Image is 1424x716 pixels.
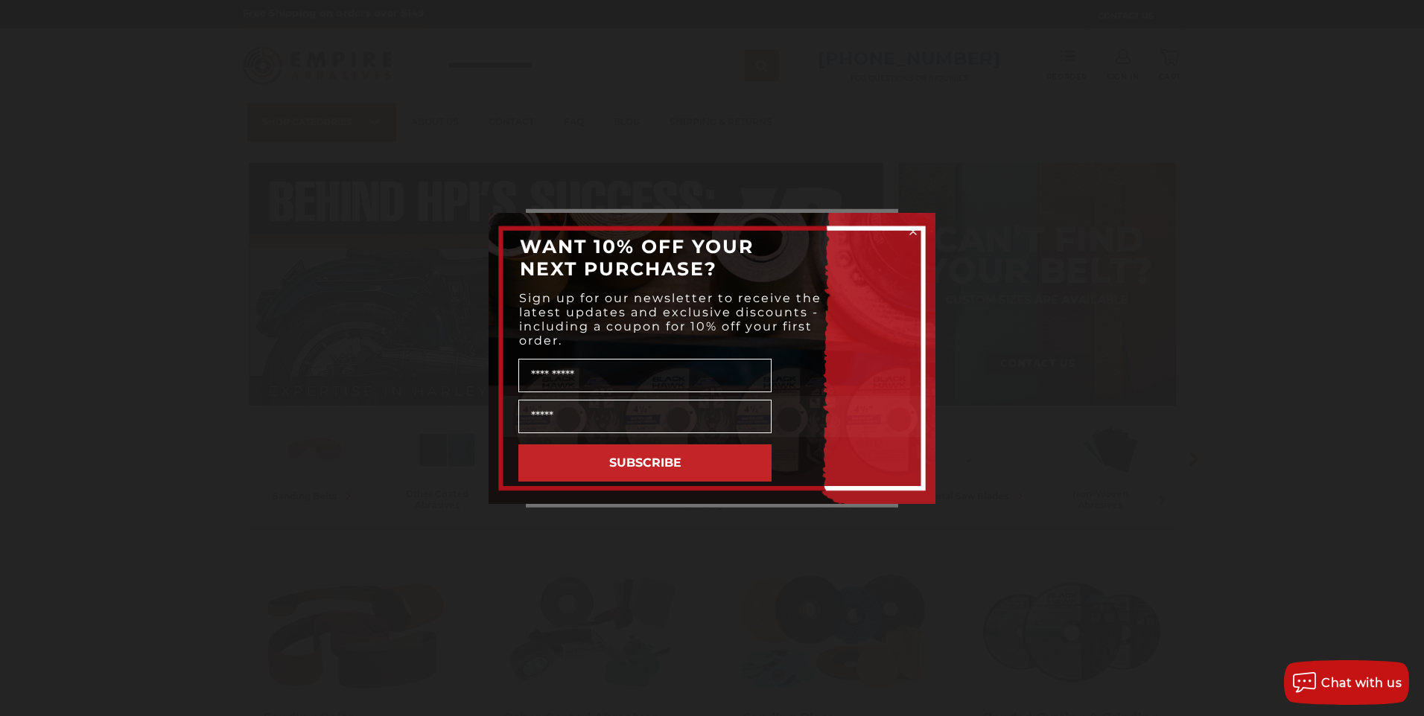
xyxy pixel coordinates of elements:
input: Email [518,400,772,433]
span: Chat with us [1321,676,1402,690]
span: Sign up for our newsletter to receive the latest updates and exclusive discounts - including a co... [519,291,821,348]
button: Close dialog [906,224,921,239]
button: SUBSCRIBE [518,444,772,482]
button: Chat with us [1284,660,1409,705]
span: WANT 10% OFF YOUR NEXT PURCHASE? [520,235,754,280]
